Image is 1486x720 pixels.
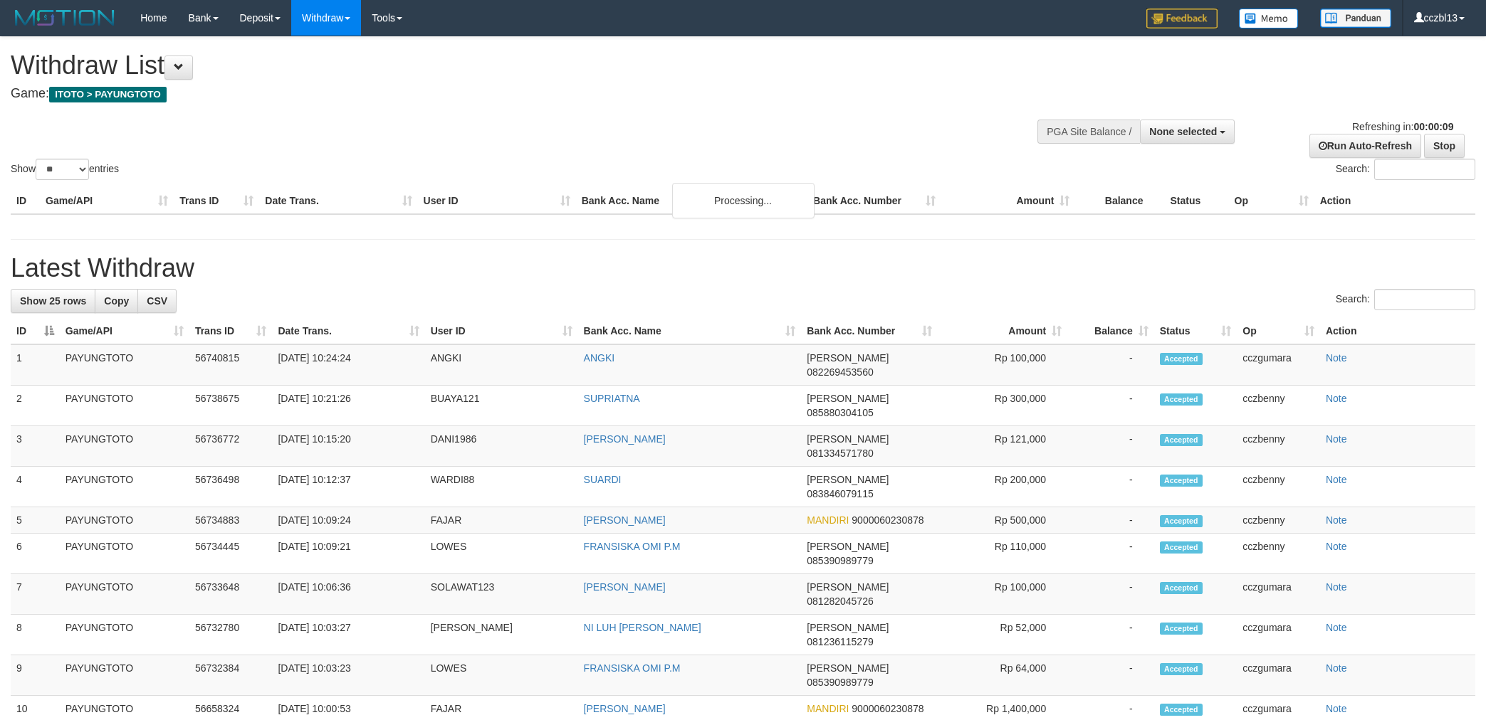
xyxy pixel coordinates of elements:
span: Accepted [1160,541,1203,554]
span: [PERSON_NAME] [807,352,889,364]
td: 56736498 [189,467,273,507]
td: Rp 52,000 [938,615,1067,655]
strong: 00:00:09 [1413,121,1453,132]
th: Trans ID: activate to sort column ascending [189,318,273,344]
th: Bank Acc. Name: activate to sort column ascending [578,318,802,344]
label: Search: [1336,289,1475,310]
th: Bank Acc. Name [576,188,807,214]
h4: Game: [11,87,976,101]
label: Show entries [11,159,119,180]
td: cczbenny [1237,507,1320,534]
td: 3 [11,426,60,467]
span: Accepted [1160,353,1203,365]
td: - [1067,344,1154,386]
td: Rp 110,000 [938,534,1067,574]
td: 7 [11,574,60,615]
td: cczgumara [1237,615,1320,655]
span: Accepted [1160,582,1203,594]
td: Rp 300,000 [938,386,1067,426]
td: PAYUNGTOTO [60,467,189,507]
th: Game/API [40,188,174,214]
span: Accepted [1160,434,1203,446]
span: Copy 081334571780 to clipboard [807,448,873,459]
span: Copy 083846079115 to clipboard [807,488,873,499]
a: [PERSON_NAME] [584,703,666,714]
img: MOTION_logo.png [11,7,119,28]
a: Note [1326,352,1347,364]
td: 56740815 [189,344,273,386]
td: cczbenny [1237,426,1320,467]
span: None selected [1149,126,1217,137]
a: Note [1326,581,1347,593]
span: [PERSON_NAME] [807,541,889,552]
button: None selected [1140,120,1235,144]
th: Amount [941,188,1075,214]
td: SOLAWAT123 [425,574,578,615]
td: Rp 100,000 [938,344,1067,386]
td: - [1067,615,1154,655]
td: [DATE] 10:09:21 [272,534,424,574]
td: BUAYA121 [425,386,578,426]
img: Feedback.jpg [1146,9,1218,28]
a: FRANSISKA OMI P.M [584,662,681,674]
td: - [1067,426,1154,467]
td: cczgumara [1237,344,1320,386]
td: - [1067,507,1154,534]
th: Game/API: activate to sort column ascending [60,318,189,344]
a: NI LUH [PERSON_NAME] [584,622,701,633]
td: Rp 200,000 [938,467,1067,507]
td: ANGKI [425,344,578,386]
td: [DATE] 10:03:27 [272,615,424,655]
td: [DATE] 10:21:26 [272,386,424,426]
th: ID: activate to sort column descending [11,318,60,344]
td: Rp 500,000 [938,507,1067,534]
th: Action [1314,188,1475,214]
a: ANGKI [584,352,615,364]
td: PAYUNGTOTO [60,534,189,574]
td: 56736772 [189,426,273,467]
span: CSV [147,295,167,307]
td: cczbenny [1237,386,1320,426]
span: [PERSON_NAME] [807,662,889,674]
td: - [1067,574,1154,615]
td: PAYUNGTOTO [60,426,189,467]
span: Refreshing in: [1352,121,1453,132]
td: - [1067,467,1154,507]
td: cczbenny [1237,534,1320,574]
span: Accepted [1160,515,1203,527]
span: Copy [104,295,129,307]
td: 4 [11,467,60,507]
td: DANI1986 [425,426,578,467]
td: - [1067,534,1154,574]
span: Copy 9000060230878 to clipboard [852,703,923,714]
a: SUARDI [584,474,622,485]
span: Copy 9000060230878 to clipboard [852,514,923,526]
a: Note [1326,474,1347,485]
span: [PERSON_NAME] [807,622,889,633]
span: [PERSON_NAME] [807,581,889,593]
span: MANDIRI [807,514,849,526]
th: Balance: activate to sort column ascending [1067,318,1154,344]
span: Accepted [1160,475,1203,487]
h1: Withdraw List [11,51,976,80]
td: PAYUNGTOTO [60,574,189,615]
span: Copy 081236115279 to clipboard [807,636,873,647]
a: Note [1326,393,1347,404]
td: [PERSON_NAME] [425,615,578,655]
a: [PERSON_NAME] [584,514,666,526]
img: Button%20Memo.svg [1239,9,1299,28]
span: [PERSON_NAME] [807,474,889,485]
th: ID [11,188,40,214]
span: MANDIRI [807,703,849,714]
td: 2 [11,386,60,426]
h1: Latest Withdraw [11,254,1475,282]
td: 5 [11,507,60,534]
td: [DATE] 10:09:24 [272,507,424,534]
a: SUPRIATNA [584,393,640,404]
td: 1 [11,344,60,386]
span: Copy 085390989779 to clipboard [807,677,873,688]
img: panduan.png [1320,9,1391,28]
th: Trans ID [174,188,259,214]
td: 56734883 [189,507,273,534]
th: Bank Acc. Number [807,188,941,214]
